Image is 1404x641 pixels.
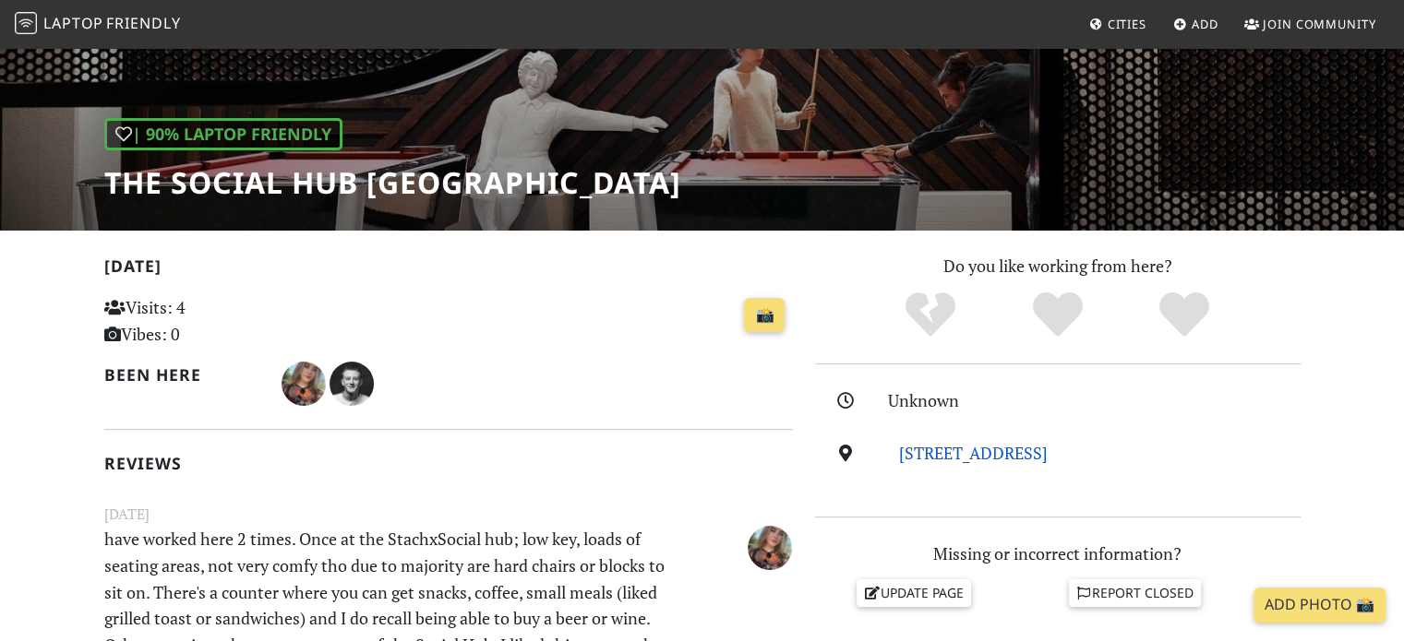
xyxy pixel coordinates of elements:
h2: Been here [104,365,260,385]
span: Laptop [43,13,103,33]
span: Friendly [106,13,180,33]
div: | 90% Laptop Friendly [104,118,342,150]
p: Do you like working from here? [815,253,1301,279]
div: No [867,290,994,340]
span: Cities [1108,16,1146,32]
a: [STREET_ADDRESS] [899,442,1048,464]
h1: The Social Hub [GEOGRAPHIC_DATA] [104,165,681,200]
span: Add [1192,16,1218,32]
a: 📸 [744,298,785,333]
span: Join Community [1263,16,1376,32]
p: Missing or incorrect information? [815,540,1301,567]
span: Julia Schilder [748,534,792,556]
span: Victor Nihoul [330,371,374,393]
div: Yes [994,290,1122,340]
h2: Reviews [104,454,793,473]
small: [DATE] [93,503,804,526]
a: Update page [857,579,971,607]
a: LaptopFriendly LaptopFriendly [15,8,181,41]
img: 5667-julia.jpg [748,526,792,570]
a: Join Community [1237,7,1384,41]
div: Definitely! [1121,290,1248,340]
h2: [DATE] [104,256,793,283]
img: 5667-julia.jpg [282,362,326,406]
a: Report closed [1069,579,1202,607]
a: Cities [1082,7,1154,41]
img: 4338-victor.jpg [330,362,374,406]
div: Unknown [888,387,1311,414]
a: Add Photo 📸 [1254,588,1386,623]
img: LaptopFriendly [15,12,37,34]
span: Julia Schilder [282,371,330,393]
a: Add [1166,7,1226,41]
p: Visits: 4 Vibes: 0 [104,294,319,348]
